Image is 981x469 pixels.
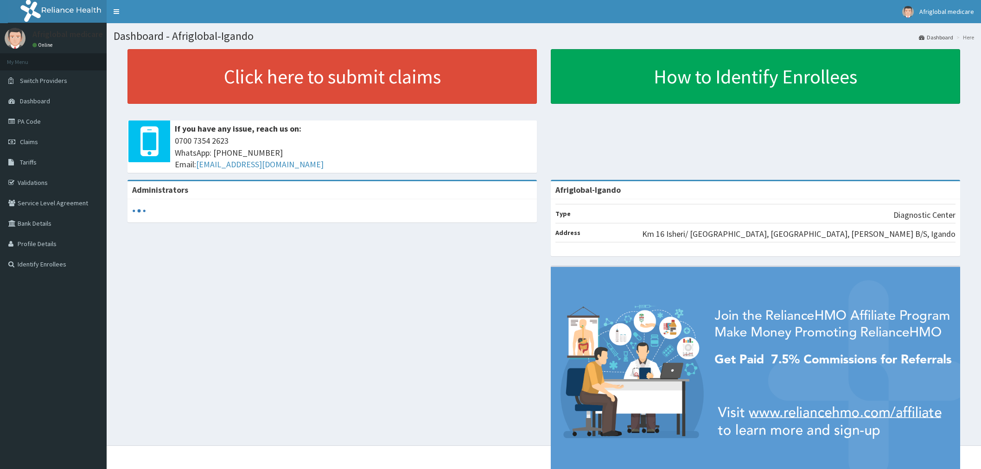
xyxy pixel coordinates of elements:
p: Diagnostic Center [893,209,956,221]
strong: Afriglobal-Igando [555,184,621,195]
h1: Dashboard - Afriglobal-Igando [114,30,974,42]
p: Km 16 Isheri/ [GEOGRAPHIC_DATA], [GEOGRAPHIC_DATA], [PERSON_NAME] B/S, Igando [642,228,956,240]
svg: audio-loading [132,204,146,218]
b: Administrators [132,184,188,195]
b: Address [555,228,580,237]
b: If you have any issue, reach us on: [175,123,301,134]
p: Afriglobal medicare [32,30,103,38]
a: Dashboard [919,33,953,41]
img: User Image [5,28,25,49]
span: Afriglobal medicare [919,7,974,16]
span: Switch Providers [20,76,67,85]
span: 0700 7354 2623 WhatsApp: [PHONE_NUMBER] Email: [175,135,532,171]
img: User Image [902,6,914,18]
a: Click here to submit claims [127,49,537,104]
li: Here [954,33,974,41]
a: [EMAIL_ADDRESS][DOMAIN_NAME] [196,159,324,170]
span: Tariffs [20,158,37,166]
span: Claims [20,138,38,146]
span: Dashboard [20,97,50,105]
a: Online [32,42,55,48]
b: Type [555,209,571,218]
a: How to Identify Enrollees [551,49,960,104]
